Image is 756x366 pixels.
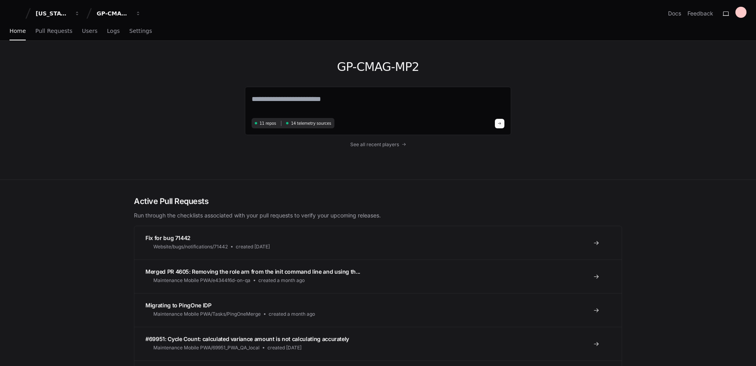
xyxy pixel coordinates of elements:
span: created [DATE] [236,244,270,250]
a: See all recent players [245,141,511,148]
span: Fix for bug 71442 [145,234,191,241]
span: Merged PR 4605: Removing the role arn from the init command line and using th... [145,268,360,275]
span: Users [82,29,97,33]
a: Home [10,22,26,40]
h1: GP-CMAG-MP2 [245,60,511,74]
span: #69951: Cycle Count: calculated variance amount is not calculating accurately [145,335,349,342]
a: #69951: Cycle Count: calculated variance amount is not calculating accuratelyMaintenance Mobile P... [134,327,622,360]
span: Maintenance Mobile PWA/e4344f6d-on-qa [153,277,250,284]
button: GP-CMAG-MP2 [94,6,144,21]
h2: Active Pull Requests [134,196,622,207]
span: created a month ago [258,277,305,284]
div: GP-CMAG-MP2 [97,10,131,17]
span: Website/bugs/notifications/71442 [153,244,228,250]
a: Logs [107,22,120,40]
span: Maintenance Mobile PWA/Tasks/PingOneMerge [153,311,261,317]
span: created [DATE] [267,345,302,351]
a: Migrating to PingOne IDPMaintenance Mobile PWA/Tasks/PingOneMergecreated a month ago [134,293,622,327]
span: Home [10,29,26,33]
a: Docs [668,10,681,17]
span: Migrating to PingOne IDP [145,302,212,309]
div: [US_STATE] Pacific [36,10,70,17]
span: 11 repos [260,120,276,126]
a: Settings [129,22,152,40]
span: Maintenance Mobile PWA/69951_PWA_QA_local [153,345,260,351]
span: 14 telemetry sources [291,120,331,126]
a: Pull Requests [35,22,72,40]
span: Settings [129,29,152,33]
button: Feedback [687,10,713,17]
a: Users [82,22,97,40]
span: Pull Requests [35,29,72,33]
button: [US_STATE] Pacific [32,6,83,21]
p: Run through the checklists associated with your pull requests to verify your upcoming releases. [134,212,622,219]
span: See all recent players [350,141,399,148]
a: Merged PR 4605: Removing the role arn from the init command line and using th...Maintenance Mobil... [134,259,622,293]
span: created a month ago [269,311,315,317]
span: Logs [107,29,120,33]
a: Fix for bug 71442Website/bugs/notifications/71442created [DATE] [134,226,622,259]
